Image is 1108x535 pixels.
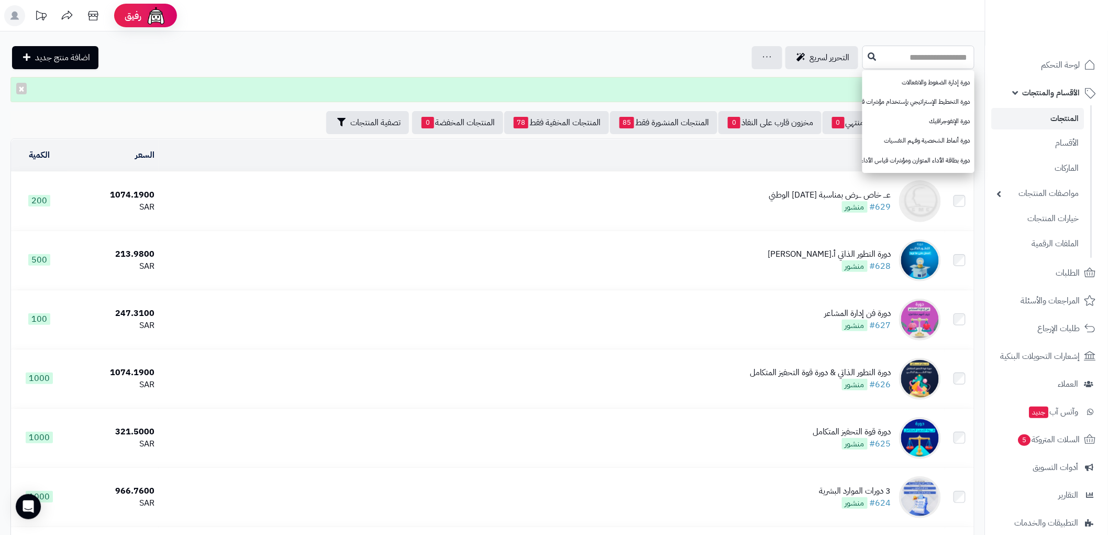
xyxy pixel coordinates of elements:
a: دورة أنماط الشخصية وفهم النفسيات [862,131,974,150]
span: 100 [28,313,50,325]
span: لوحة التحكم [1041,58,1080,72]
div: SAR [71,201,154,213]
span: منشور [842,320,868,331]
span: جديد [1029,407,1049,418]
span: 1000 [26,491,53,503]
div: 1074.1900 [71,189,154,201]
div: 213.9800 [71,248,154,260]
img: دورة فن إدارة المشاعر [899,299,941,341]
div: 966.7600 [71,485,154,497]
a: دورة بطاقة الأداء المتوازن ومؤشرات قياس الأداء KPI&BSC [862,151,974,170]
span: 0 [422,117,434,128]
a: الماركات [992,157,1084,180]
span: تصفية المنتجات [350,116,401,129]
span: منشور [842,260,868,272]
span: 500 [28,254,50,266]
a: وآتس آبجديد [992,399,1102,424]
a: #625 [870,438,891,450]
span: منشور [842,201,868,213]
a: #628 [870,260,891,272]
img: دورة التطور الذاتي & دورة قوة التحفيز المتكامل [899,358,941,400]
span: وآتس آب [1028,405,1079,419]
a: طلبات الإرجاع [992,316,1102,341]
div: دورة قوة التحفيز المتكامل [813,426,891,438]
a: المنتجات المخفضة0 [412,111,503,134]
div: 3 دورات الموارد البشرية [819,485,891,497]
span: رفيق [125,9,141,22]
div: SAR [71,438,154,450]
a: دورة الإنفوجرافيك [862,112,974,131]
a: خيارات المنتجات [992,208,1084,230]
div: 247.3100 [71,308,154,320]
a: #626 [870,378,891,391]
img: دورة التطور الذاتي أ.فهد بن مسلم [899,239,941,281]
span: منشور [842,438,868,450]
a: #629 [870,201,891,213]
a: مخزون منتهي0 [823,111,897,134]
div: SAR [71,320,154,332]
span: 1000 [26,373,53,384]
span: 1000 [26,432,53,443]
span: العملاء [1058,377,1079,391]
span: التقارير [1059,488,1079,503]
a: مخزون قارب على النفاذ0 [718,111,822,134]
a: #624 [870,497,891,509]
div: 321.5000 [71,426,154,438]
a: التحرير لسريع [785,46,858,69]
a: المنتجات المخفية فقط78 [504,111,609,134]
span: منشور [842,497,868,509]
a: المراجعات والأسئلة [992,288,1102,313]
a: العملاء [992,372,1102,397]
a: المنتجات المنشورة فقط85 [610,111,717,134]
div: SAR [71,379,154,391]
span: 0 [832,117,845,128]
span: اضافة منتج جديد [35,51,90,64]
span: طلبات الإرجاع [1038,321,1080,336]
span: 85 [619,117,634,128]
a: تحديثات المنصة [28,5,54,29]
div: SAR [71,497,154,509]
span: الأقسام والمنتجات [1023,85,1080,100]
span: السلات المتروكة [1017,432,1080,447]
div: تم التعديل! [10,77,974,102]
div: 1074.1900 [71,367,154,379]
span: التحرير لسريع [810,51,850,64]
a: الطلبات [992,260,1102,286]
a: الأقسام [992,132,1084,155]
a: المنتجات [992,108,1084,129]
a: التقارير [992,483,1102,508]
img: 3 دورات الموارد البشرية [899,476,941,518]
span: المراجعات والأسئلة [1021,293,1080,308]
span: 5 [1018,434,1031,446]
img: دورة قوة التحفيز المتكامل [899,417,941,459]
a: إشعارات التحويلات البنكية [992,344,1102,369]
div: دورة التطور الذاتي & دورة قوة التحفيز المتكامل [750,367,891,379]
button: × [16,83,27,94]
a: السلات المتروكة5 [992,427,1102,452]
span: منشور [842,379,868,390]
a: اضافة منتج جديد [12,46,98,69]
span: 0 [728,117,740,128]
a: #627 [870,319,891,332]
img: ai-face.png [146,5,167,26]
span: التطبيقات والخدمات [1015,516,1079,530]
a: أدوات التسويق [992,455,1102,480]
div: عـــ خاص ـــرض بمناسبة [DATE] الوطني [769,189,891,201]
img: عـــ خاص ـــرض بمناسبة اليوم الوطني [899,180,941,222]
span: أدوات التسويق [1033,460,1079,475]
a: مواصفات المنتجات [992,182,1084,205]
a: الكمية [29,149,50,161]
span: 200 [28,195,50,206]
img: logo-2.png [1037,29,1098,51]
a: السعر [135,149,154,161]
span: إشعارات التحويلات البنكية [1001,349,1080,364]
button: تصفية المنتجات [326,111,409,134]
a: لوحة التحكم [992,52,1102,78]
span: 78 [514,117,528,128]
div: دورة فن إدارة المشاعر [825,308,891,320]
div: SAR [71,260,154,272]
span: الطلبات [1056,266,1080,280]
a: دورة إدارة الضغوط والانفعالات [862,73,974,92]
a: دورة التخطيط الإستراتيجي بإستخدام مؤشرات قياس الأداء KPI [862,92,974,112]
div: Open Intercom Messenger [16,494,41,519]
